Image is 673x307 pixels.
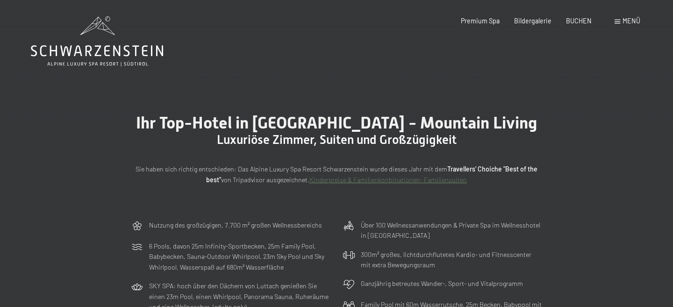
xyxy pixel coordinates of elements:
[514,17,551,25] a: Bildergalerie
[136,113,537,132] span: Ihr Top-Hotel in [GEOGRAPHIC_DATA] - Mountain Living
[361,220,542,241] p: Über 100 Wellnessanwendungen & Private Spa im Wellnesshotel in [GEOGRAPHIC_DATA]
[566,17,592,25] a: BUCHEN
[217,133,457,147] span: Luxuriöse Zimmer, Suiten und Großzügigkeit
[361,278,523,289] p: Ganzjährig betreutes Wander-, Sport- und Vitalprogramm
[361,250,542,271] p: 300m² großes, lichtdurchflutetes Kardio- und Fitnesscenter mit extra Bewegungsraum
[149,241,330,273] p: 6 Pools, davon 25m Infinity-Sportbecken, 25m Family Pool, Babybecken, Sauna-Outdoor Whirlpool, 23...
[131,164,542,185] p: Sie haben sich richtig entschieden: Das Alpine Luxury Spa Resort Schwarzenstein wurde dieses Jahr...
[623,17,640,25] span: Menü
[309,176,467,184] a: Kinderpreise & Familienkonbinationen- Familiensuiten
[461,17,500,25] a: Premium Spa
[149,220,322,231] p: Nutzung des großzügigen, 7.700 m² großen Wellnessbereichs
[206,165,537,184] strong: Travellers' Choiche "Best of the best"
